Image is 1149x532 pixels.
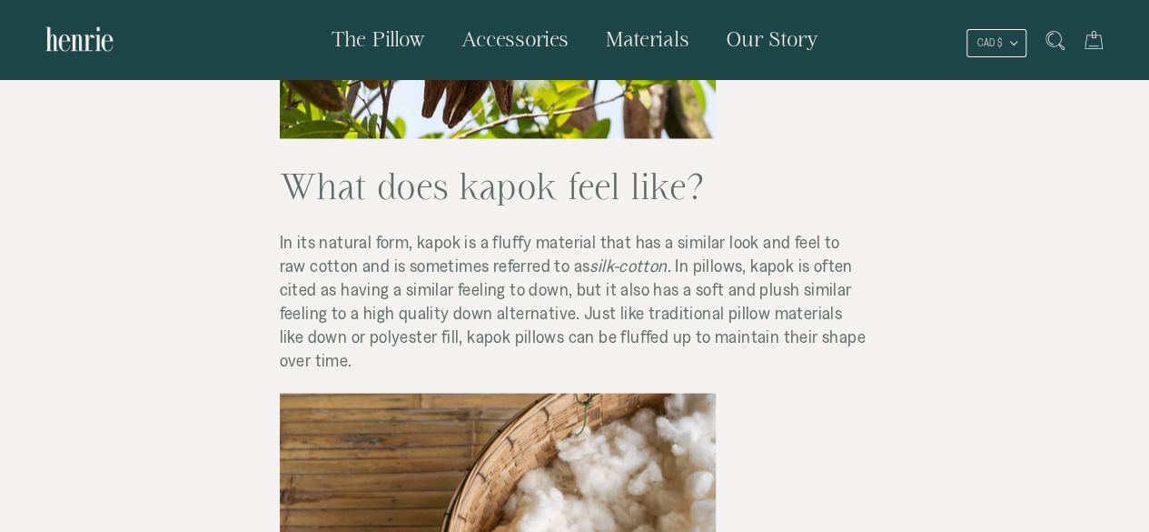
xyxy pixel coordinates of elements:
span: Accessories [461,27,569,50]
span: In its natural form, kapok is a fluffy material that has a similar look and feel to raw cotton an... [280,231,840,275]
span: What does kapok feel like? [280,166,705,206]
img: Henrie [45,18,114,60]
span: . In pillows, kapok is often cited as having a similar feeling to down, but it also has a soft an... [280,255,866,369]
button: CAD $ [966,29,1026,57]
span: The Pillow [332,27,425,50]
span: Materials [605,27,689,50]
span: silk-cotton [589,255,667,275]
span: Our Story [726,27,818,50]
